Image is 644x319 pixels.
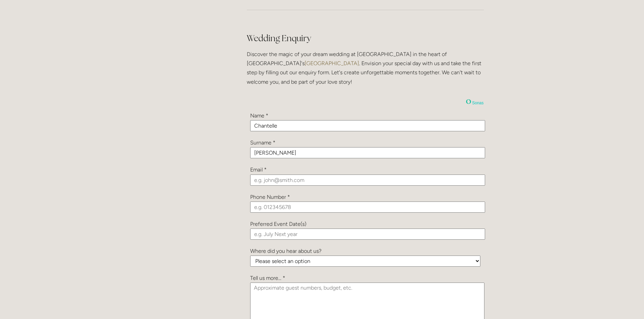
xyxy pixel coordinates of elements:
a: [GEOGRAPHIC_DATA] [305,60,359,67]
input: e.g. July Next year [250,229,485,240]
input: e.g Smith [250,147,485,158]
label: Where did you hear about us? [250,248,321,254]
p: Discover the magic of your dream wedding at [GEOGRAPHIC_DATA] in the heart of [GEOGRAPHIC_DATA]'s... [247,50,484,86]
input: e.g. john@smith.com [250,175,485,186]
h2: Wedding Enquiry [247,32,484,44]
label: Email * [250,166,267,173]
label: Tell us more... * [250,275,285,281]
span: Sonas [472,101,483,105]
img: Sonas Logo [466,99,471,104]
label: Phone Number * [250,194,290,200]
input: e.g John [250,120,485,131]
label: Surname * [250,139,276,146]
label: Name * [250,112,268,119]
input: e.g. 012345678 [250,202,485,213]
label: Preferred Event Date(s) [250,221,306,227]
